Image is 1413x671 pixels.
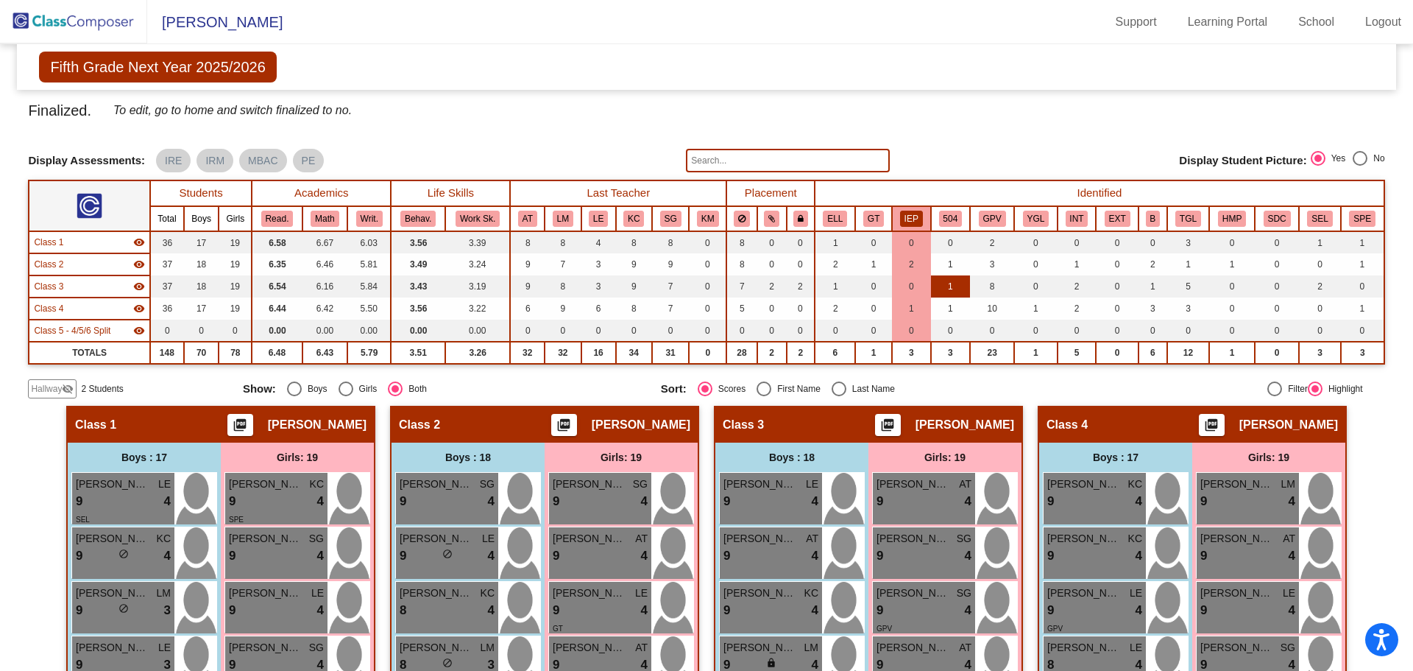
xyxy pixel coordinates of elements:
[133,325,145,337] mat-icon: visibility
[726,180,815,206] th: Placement
[652,320,689,342] td: 0
[581,206,616,231] th: Lauren Everson
[29,275,150,298] td: Brooke Jackson - No Class Name
[855,275,891,298] td: 0
[1286,10,1346,34] a: School
[150,298,184,320] td: 36
[555,418,573,438] mat-icon: picture_as_pdf
[445,342,510,364] td: 3.26
[1349,211,1375,227] button: SPE
[652,342,689,364] td: 31
[391,298,445,320] td: 3.56
[726,275,757,298] td: 7
[302,382,327,396] div: Boys
[347,342,391,364] td: 5.79
[219,342,252,364] td: 78
[219,253,252,275] td: 19
[1199,414,1225,436] button: Print Students Details
[879,418,896,438] mat-icon: picture_as_pdf
[1255,231,1299,253] td: 0
[855,342,891,364] td: 1
[196,149,233,172] mat-chip: IRM
[726,253,757,275] td: 8
[757,231,787,253] td: 0
[1299,206,1341,231] th: Social Emotional Leaning Needs
[787,275,815,298] td: 2
[846,382,895,396] div: Last Name
[1138,298,1167,320] td: 3
[581,320,616,342] td: 0
[1299,298,1341,320] td: 0
[931,253,971,275] td: 1
[815,298,855,320] td: 2
[133,259,145,270] mat-icon: visibility
[787,253,815,275] td: 0
[1058,206,1097,231] th: Introvert
[931,231,971,253] td: 0
[892,298,931,320] td: 1
[939,211,963,227] button: 504
[970,253,1014,275] td: 3
[931,342,971,364] td: 3
[1255,298,1299,320] td: 0
[391,320,445,342] td: 0.00
[892,342,931,364] td: 3
[1104,10,1169,34] a: Support
[689,342,726,364] td: 0
[356,211,383,227] button: Writ.
[133,281,145,292] mat-icon: visibility
[892,253,931,275] td: 2
[815,320,855,342] td: 0
[545,298,581,320] td: 9
[150,180,252,206] th: Students
[400,211,436,227] button: Behav.
[1167,206,1210,231] th: TGLE
[219,275,252,298] td: 19
[787,231,815,253] td: 0
[892,206,931,231] th: Individualized Education Plan
[28,99,91,122] span: Finalized.
[689,253,726,275] td: 0
[553,211,573,227] button: LM
[150,275,184,298] td: 37
[184,298,219,320] td: 17
[113,100,352,121] span: To edit, go to home and switch finalized to no.
[1175,211,1201,227] button: TGL
[184,342,219,364] td: 70
[156,149,191,172] mat-chip: IRE
[892,231,931,253] td: 0
[39,52,276,82] span: Fifth Grade Next Year 2025/2026
[726,342,757,364] td: 28
[545,342,581,364] td: 32
[252,180,391,206] th: Academics
[757,342,787,364] td: 2
[1138,342,1167,364] td: 6
[931,206,971,231] th: 504 Plan
[1264,211,1291,227] button: SDC
[1014,231,1057,253] td: 0
[391,342,445,364] td: 3.51
[302,342,348,364] td: 6.43
[815,180,1384,206] th: Identified
[581,298,616,320] td: 6
[1209,206,1255,231] th: High Maitenence Parents
[1176,10,1280,34] a: Learning Portal
[581,231,616,253] td: 4
[29,253,150,275] td: Sabrina Mendez - No Class Name
[1167,342,1210,364] td: 12
[726,231,757,253] td: 8
[1096,231,1138,253] td: 0
[545,253,581,275] td: 7
[133,303,145,315] mat-icon: visibility
[1096,275,1138,298] td: 0
[311,211,339,227] button: Math
[1014,275,1057,298] td: 0
[616,231,652,253] td: 8
[510,298,545,320] td: 6
[970,206,1014,231] th: Good Parent Volunteer
[892,275,931,298] td: 0
[252,298,302,320] td: 6.44
[510,231,545,253] td: 8
[551,414,577,436] button: Print Students Details
[1167,320,1210,342] td: 0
